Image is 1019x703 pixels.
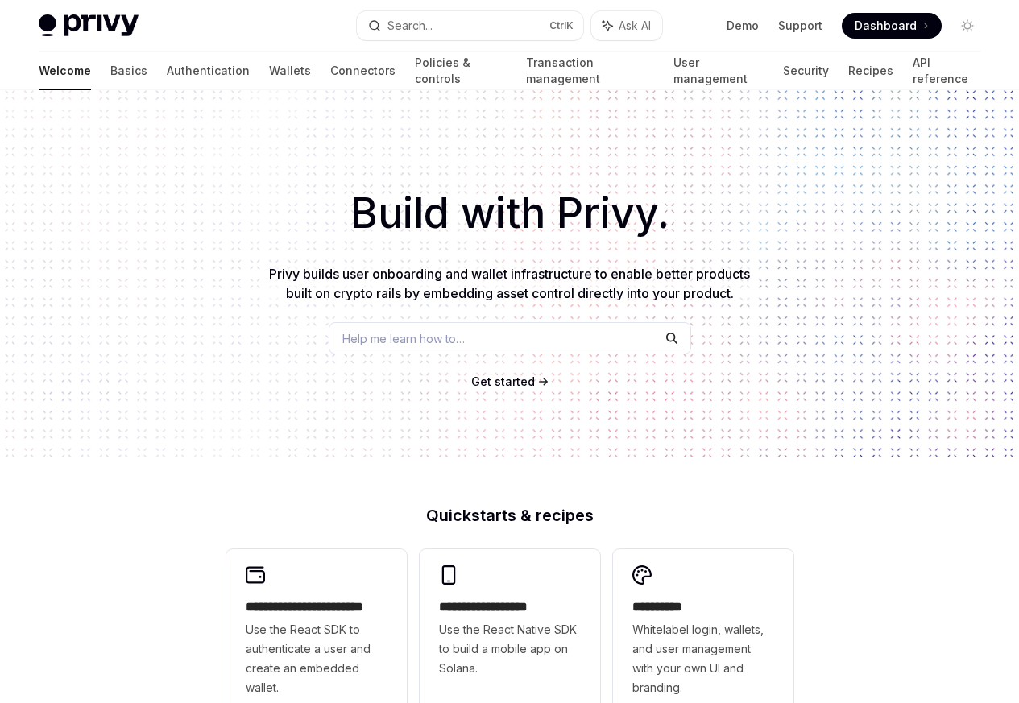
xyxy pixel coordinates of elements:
a: Recipes [848,52,893,90]
a: Dashboard [842,13,942,39]
a: Basics [110,52,147,90]
h2: Quickstarts & recipes [226,507,793,523]
img: light logo [39,14,139,37]
span: Privy builds user onboarding and wallet infrastructure to enable better products built on crypto ... [269,266,750,301]
span: Get started [471,374,535,388]
a: Get started [471,374,535,390]
a: Authentication [167,52,250,90]
a: Welcome [39,52,91,90]
a: Wallets [269,52,311,90]
span: Dashboard [855,18,917,34]
a: Connectors [330,52,396,90]
span: Ctrl K [549,19,574,32]
a: Security [783,52,829,90]
a: Support [778,18,822,34]
div: Search... [387,16,433,35]
h1: Build with Privy. [26,182,993,245]
span: Use the React Native SDK to build a mobile app on Solana. [439,620,581,678]
a: Transaction management [526,52,653,90]
span: Ask AI [619,18,651,34]
span: Whitelabel login, wallets, and user management with your own UI and branding. [632,620,774,697]
a: API reference [913,52,980,90]
button: Search...CtrlK [357,11,583,40]
a: Demo [727,18,759,34]
a: Policies & controls [415,52,507,90]
span: Use the React SDK to authenticate a user and create an embedded wallet. [246,620,387,697]
a: User management [673,52,764,90]
button: Toggle dark mode [955,13,980,39]
span: Help me learn how to… [342,330,465,347]
button: Ask AI [591,11,662,40]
